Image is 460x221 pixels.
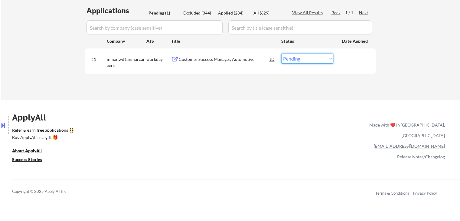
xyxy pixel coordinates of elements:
div: 1 / 1 [345,10,359,16]
div: Next [359,10,369,16]
div: Pending (1) [148,10,179,16]
div: Date Applied [342,38,369,44]
div: inmar.wd1.inmarcareers [107,56,146,68]
div: workday [146,56,171,62]
div: Customer Success Manager, Automotive [179,56,270,62]
div: Applications [86,7,146,14]
div: Applied (284) [218,10,248,16]
div: ATS [146,38,171,44]
a: [EMAIL_ADDRESS][DOMAIN_NAME] [374,143,445,149]
a: Terms & Conditions [375,191,409,196]
div: Back [331,10,341,16]
div: All (629) [253,10,284,16]
div: View All Results [292,10,325,16]
div: Title [171,38,276,44]
input: Search by company (case sensitive) [86,20,223,35]
a: Privacy Policy [413,191,437,196]
div: Company [107,38,146,44]
div: Excluded (344) [183,10,214,16]
div: Made with ❤️ in [GEOGRAPHIC_DATA], [GEOGRAPHIC_DATA] [367,120,445,141]
a: Refer & earn free applications 👯‍♀️ [12,128,243,134]
div: JD [269,54,276,64]
input: Search by title (case sensitive) [228,20,372,35]
div: Status [281,35,333,46]
a: Release Notes/Changelog [397,154,445,159]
